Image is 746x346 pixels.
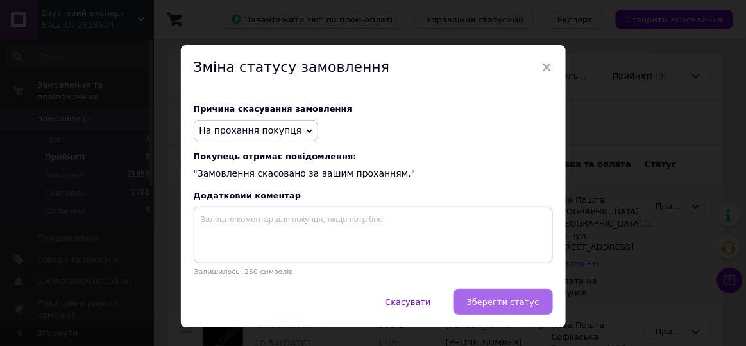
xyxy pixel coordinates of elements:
p: Залишилось: 250 символів [194,268,553,276]
span: Скасувати [385,297,430,307]
div: "Замовлення скасовано за вашим проханням." [194,151,553,180]
div: Причина скасування замовлення [194,104,553,114]
div: Зміна статусу замовлення [181,45,566,91]
span: Зберегти статус [467,297,539,307]
span: Покупець отримає повідомлення: [194,151,553,161]
button: Скасувати [371,289,444,315]
span: × [541,56,553,78]
button: Зберегти статус [454,289,553,315]
span: На прохання покупця [199,125,302,135]
div: Додатковий коментар [194,191,553,200]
